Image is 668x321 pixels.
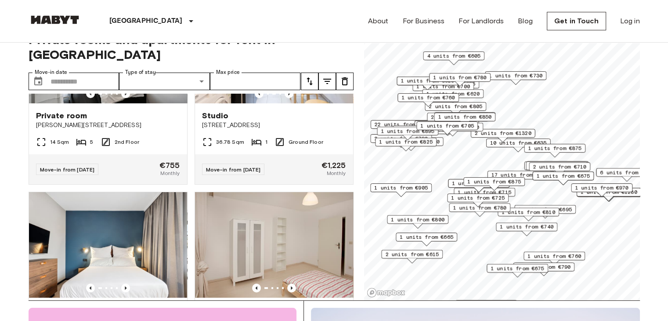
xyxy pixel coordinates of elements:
span: 2 units from €615 [385,250,439,258]
span: 1 units from €895 [381,127,434,135]
button: Previous image [86,89,95,98]
span: 1 units from €665 [400,233,453,241]
div: Map marker [422,123,483,136]
img: Habyt [29,15,81,24]
span: 1 units from €725 [451,194,505,202]
div: Map marker [393,125,454,139]
button: Previous image [285,89,293,98]
a: Mapbox logo [367,288,405,298]
span: Monthly [160,169,180,177]
span: 4 units from €665 [397,126,450,134]
span: 36.78 Sqm [216,138,244,146]
span: 10 units from €635 [490,139,546,147]
div: Map marker [596,168,657,182]
div: Map marker [486,139,550,152]
div: Map marker [529,162,590,176]
div: Map marker [396,233,457,246]
div: Map marker [524,252,585,265]
div: Map marker [397,93,459,107]
img: Marketing picture of unit DE-01-481-201-01 [29,192,187,298]
div: Map marker [487,171,552,184]
span: 2 units from €790 [374,135,428,142]
span: 22 units from €655 [374,120,431,128]
span: Move-in from [DATE] [40,166,95,173]
button: Previous image [121,284,130,292]
a: About [368,16,389,26]
span: 1 units from €905 [374,184,428,192]
div: Map marker [454,188,515,201]
div: Map marker [532,171,594,185]
div: Map marker [397,77,458,90]
span: Private room [36,110,87,121]
div: Map marker [513,263,574,276]
span: Private rooms and apartments for rent in [GEOGRAPHIC_DATA] [29,32,354,62]
span: 1 units from €780 [433,73,487,81]
div: Map marker [470,129,535,142]
img: Marketing picture of unit DE-01-146-03M [195,192,353,298]
button: Previous image [121,89,130,98]
span: 1 units from €675 [491,264,544,272]
span: 1 units from €850 [438,113,491,121]
div: Map marker [514,205,576,219]
span: 1 units from €790 [517,263,571,271]
a: For Business [402,16,444,26]
div: Map marker [370,134,432,148]
a: Log in [620,16,640,26]
span: 1 units from €875 [528,144,581,152]
p: [GEOGRAPHIC_DATA] [109,16,183,26]
div: Map marker [487,264,548,277]
span: 1 units from €780 [453,204,506,212]
a: For Landlords [459,16,504,26]
span: 1 units from €715 [458,188,511,196]
span: 1 units from €970 [575,184,628,192]
div: Map marker [448,179,509,193]
span: Ground Floor [289,138,323,146]
span: 1 units from €1280 [580,188,637,196]
a: Blog [518,16,533,26]
span: 1 units from €620 [401,77,454,85]
span: 15 units from €645 [418,121,475,129]
button: Previous image [252,284,261,292]
span: 1 units from €705 [420,122,474,130]
span: 1 units from €740 [500,223,553,231]
div: Map marker [463,177,525,191]
div: Map marker [423,51,484,65]
span: 1 units from €730 [489,72,542,80]
div: Map marker [381,250,443,263]
span: 1 units from €675 [536,172,590,180]
span: 4 units from €605 [427,52,480,60]
span: 1 units from €760 [527,252,581,260]
span: 1 units from €710 [530,162,583,170]
div: Map marker [526,161,587,175]
span: 1 units from €875 [467,178,521,186]
span: 2 units from €1320 [474,129,531,137]
span: 2 units from €805 [429,102,482,110]
span: Monthly [326,169,346,177]
span: €1,225 [321,161,346,169]
span: 1 units from €620 [426,90,480,98]
div: Map marker [375,138,437,151]
div: Map marker [370,183,432,197]
div: Map marker [524,161,589,175]
div: Map marker [387,215,448,229]
div: Map marker [427,113,488,126]
span: 2 units from €710 [533,163,586,171]
div: Map marker [571,183,632,197]
button: Choose date [29,73,47,90]
span: [STREET_ADDRESS] [202,121,346,130]
label: Move-in date [35,69,67,76]
span: €755 [159,161,180,169]
span: 14 Sqm [50,138,69,146]
button: tune [301,73,318,90]
span: 1 units from €835 [452,179,506,187]
span: 1 units from €760 [401,94,455,102]
div: Map marker [379,137,443,151]
span: [PERSON_NAME][STREET_ADDRESS] [36,121,180,130]
button: Previous image [287,284,296,292]
div: Map marker [429,73,491,87]
div: Map marker [416,121,478,135]
span: 1 units from €810 [502,208,555,216]
span: Move-in from [DATE] [206,166,261,173]
div: Map marker [422,89,484,103]
button: Previous image [86,284,95,292]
